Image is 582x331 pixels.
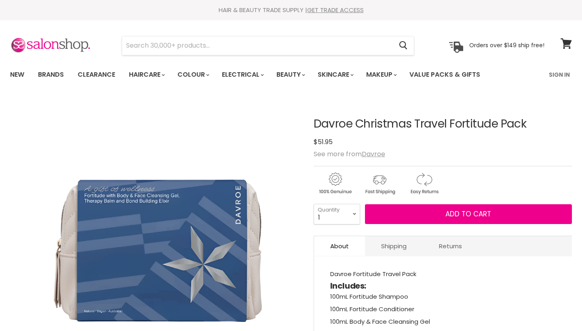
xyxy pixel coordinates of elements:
[122,36,392,55] input: Search
[392,36,414,55] button: Search
[270,66,310,83] a: Beauty
[312,66,358,83] a: Skincare
[362,149,385,159] a: Davroe
[330,304,556,316] p: 100mL Fortitude Conditioner
[360,66,402,83] a: Makeup
[4,63,515,86] ul: Main menu
[365,236,423,256] a: Shipping
[314,149,385,159] span: See more from
[544,66,575,83] a: Sign In
[314,236,365,256] a: About
[423,236,478,256] a: Returns
[330,268,556,281] p: Davroe Fortitude Travel Pack
[445,209,491,219] span: Add to cart
[314,137,333,147] span: $51.95
[4,66,30,83] a: New
[122,36,414,55] form: Product
[358,171,401,196] img: shipping.gif
[330,316,556,329] p: 100mL Body & Face Cleansing Gel
[330,291,556,304] p: 100mL Fortitude Shampoo
[469,42,544,49] p: Orders over $149 ship free!
[314,118,572,130] h1: Davroe Christmas Travel Fortitude Pack
[403,66,486,83] a: Value Packs & Gifts
[171,66,214,83] a: Colour
[216,66,269,83] a: Electrical
[403,171,445,196] img: returns.gif
[314,204,360,224] select: Quantity
[330,280,366,291] strong: Includes:
[32,66,70,83] a: Brands
[365,204,572,224] button: Add to cart
[72,66,121,83] a: Clearance
[307,6,364,14] a: GET TRADE ACCESS
[123,66,170,83] a: Haircare
[314,171,356,196] img: genuine.gif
